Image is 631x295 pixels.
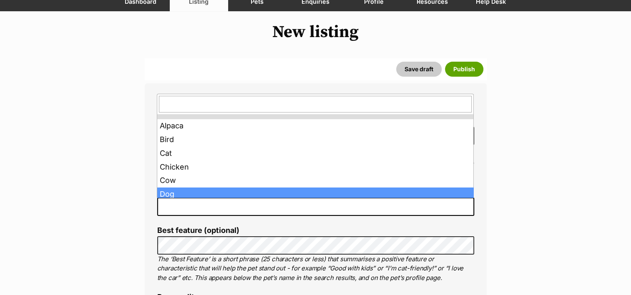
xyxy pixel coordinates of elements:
li: Dog [157,187,473,201]
li: Cow [157,174,473,187]
button: Publish [445,62,483,77]
li: Cat [157,147,473,160]
p: The ‘Best Feature’ is a short phrase (25 characters or less) that summarises a positive feature o... [157,255,474,283]
button: Save draft [396,62,442,77]
li: Bird [157,133,473,147]
label: Best feature (optional) [157,226,474,235]
li: Chicken [157,160,473,174]
li: Alpaca [157,119,473,133]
